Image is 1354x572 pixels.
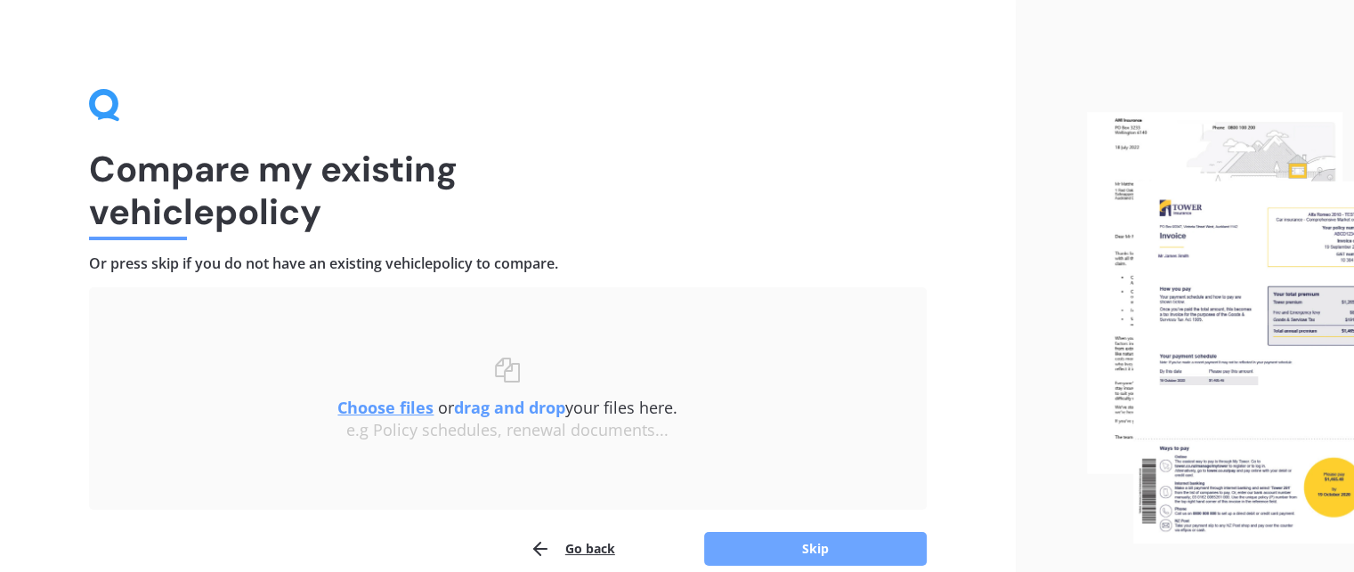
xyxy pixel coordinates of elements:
[89,254,927,273] h4: Or press skip if you do not have an existing vehicle policy to compare.
[337,397,434,418] u: Choose files
[337,397,677,418] span: or your files here.
[454,397,565,418] b: drag and drop
[89,148,927,233] h1: Compare my existing vehicle policy
[530,531,615,567] button: Go back
[1087,112,1354,544] img: files.webp
[125,421,891,440] div: e.g Policy schedules, renewal documents...
[704,532,927,566] button: Skip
